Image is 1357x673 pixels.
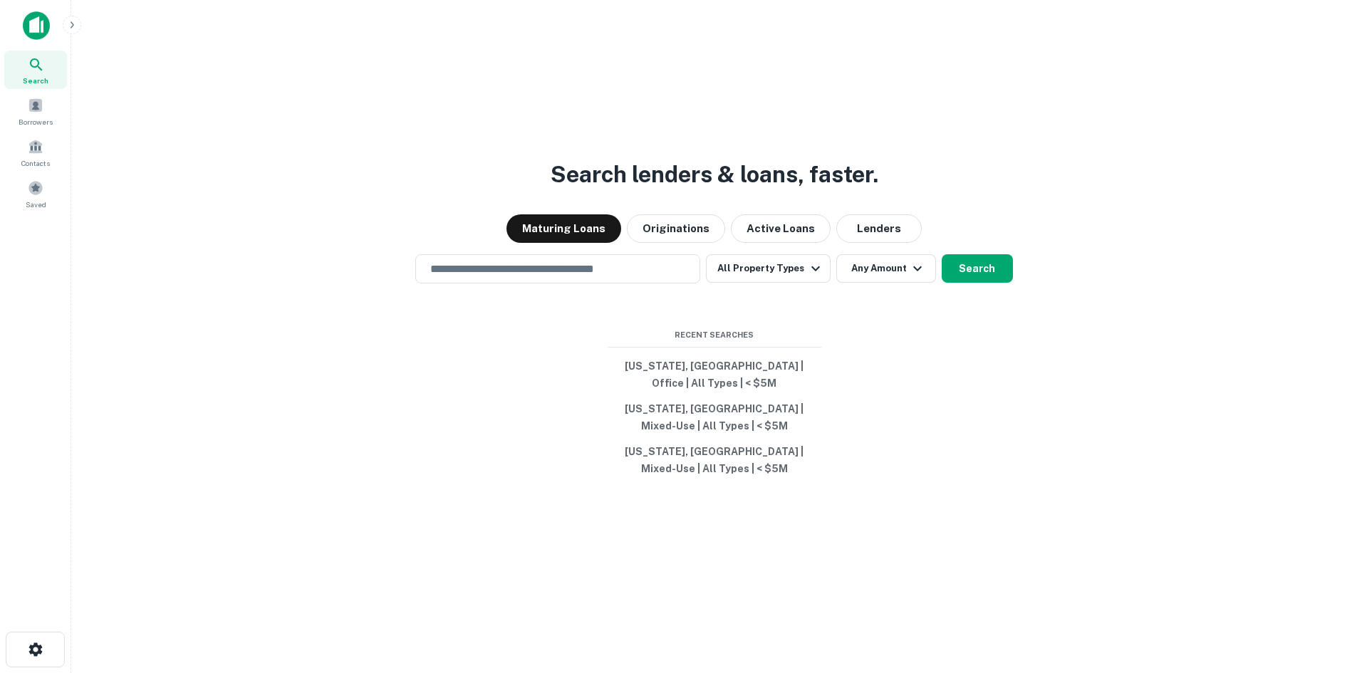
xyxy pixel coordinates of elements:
button: Lenders [836,214,922,243]
button: Any Amount [836,254,936,283]
h3: Search lenders & loans, faster. [551,157,878,192]
button: Maturing Loans [506,214,621,243]
a: Contacts [4,133,67,172]
a: Search [4,51,67,89]
button: [US_STATE], [GEOGRAPHIC_DATA] | Mixed-Use | All Types | < $5M [608,396,821,439]
button: Originations [627,214,725,243]
a: Borrowers [4,92,67,130]
button: [US_STATE], [GEOGRAPHIC_DATA] | Mixed-Use | All Types | < $5M [608,439,821,481]
button: All Property Types [706,254,830,283]
button: Search [942,254,1013,283]
span: Saved [26,199,46,210]
button: [US_STATE], [GEOGRAPHIC_DATA] | Office | All Types | < $5M [608,353,821,396]
button: Active Loans [731,214,831,243]
iframe: Chat Widget [1286,559,1357,627]
span: Borrowers [19,116,53,127]
img: capitalize-icon.png [23,11,50,40]
span: Contacts [21,157,50,169]
span: Search [23,75,48,86]
a: Saved [4,174,67,213]
span: Recent Searches [608,329,821,341]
